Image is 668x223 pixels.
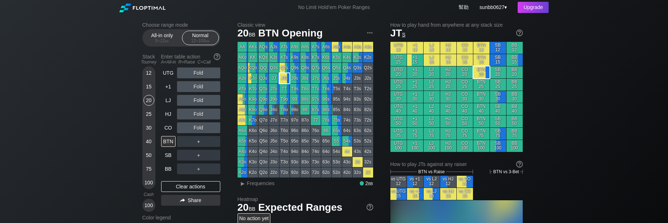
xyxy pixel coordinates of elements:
div: BB 15 [506,54,523,66]
div: 65o [321,136,331,146]
div: JTs [279,73,289,83]
div: BB 20 [506,66,523,78]
div: UTG 15 [390,54,407,66]
div: Stack [140,51,158,67]
div: QQ [258,63,269,73]
div: Upgrade [518,2,549,13]
div: A6s [321,42,331,52]
div: HJ 15 [440,54,456,66]
div: LJ 50 [424,115,440,127]
div: 30 [143,122,154,133]
div: Q3s [353,63,363,73]
div: Enter table action [161,51,220,67]
span: JT [390,27,406,39]
div: UTG 20 [390,66,407,78]
div: BTN [161,136,176,147]
div: HJ 25 [440,79,456,91]
div: CO 25 [457,79,473,91]
div: 42s [363,147,373,157]
div: K2s [363,52,373,62]
div: A4o [238,147,248,157]
div: AQs [258,42,269,52]
div: 52o [332,167,342,178]
div: 32s [363,157,373,167]
div: J7o [269,115,279,125]
div: BB 30 [506,91,523,103]
div: 44 [342,147,352,157]
div: 86s [321,105,331,115]
div: 83s [353,105,363,115]
div: +1 75 [407,128,423,140]
div: 94o [290,147,300,157]
span: sunbb0627 [479,4,504,10]
div: 64o [321,147,331,157]
div: LJ 75 [424,128,440,140]
div: BB 12 [506,42,523,54]
div: A3s [353,42,363,52]
div: Q7o [258,115,269,125]
div: CO 75 [457,128,473,140]
div: BB 100 [506,140,523,152]
div: K7o [248,115,258,125]
div: T2s [363,84,373,94]
div: Q8s [300,63,310,73]
img: help.32db89a4.svg [366,203,374,211]
div: T5s [332,84,342,94]
div: Q9o [258,94,269,104]
div: 98s [300,94,310,104]
div: T4o [279,147,289,157]
div: UTG 75 [390,128,407,140]
div: Q5s [332,63,342,73]
div: A6o [238,126,248,136]
div: 64s [342,126,352,136]
div: T9o [279,94,289,104]
div: A8o [238,105,248,115]
div: 76s [321,115,331,125]
div: K3o [248,157,258,167]
div: K6o [248,126,258,136]
div: A5s [332,42,342,52]
div: JJ [269,73,279,83]
div: +1 100 [407,140,423,152]
div: J4s [342,73,352,83]
div: A2s [363,42,373,52]
div: 99 [290,94,300,104]
div: 87s [311,105,321,115]
div: SB 20 [490,66,506,78]
div: 53s [353,136,363,146]
div: A9s [290,42,300,52]
div: T7o [279,115,289,125]
div: LJ 15 [424,54,440,66]
div: LJ [161,95,176,106]
div: T9s [290,84,300,94]
div: HJ 100 [440,140,456,152]
div: BTN 25 [473,79,490,91]
div: T6s [321,84,331,94]
div: ＋ [177,150,220,161]
div: CO 40 [457,103,473,115]
div: J6s [321,73,331,83]
div: J2s [363,73,373,83]
div: CO 12 [457,42,473,54]
a: 幫助 [459,4,469,10]
div: Q6o [258,126,269,136]
div: 75s [332,115,342,125]
div: 75 [143,163,154,174]
div: Fold [177,81,220,92]
div: 92s [363,94,373,104]
div: Fold [177,122,220,133]
div: K2o [248,167,258,178]
img: help.32db89a4.svg [213,53,221,61]
div: 15 [143,81,154,92]
div: +1 [161,81,176,92]
div: 42o [342,167,352,178]
div: 93s [353,94,363,104]
div: 97s [311,94,321,104]
div: 72s [363,115,373,125]
div: 72o [311,167,321,178]
div: Q4o [258,147,269,157]
img: share.864f2f62.svg [180,198,185,202]
div: KJs [269,52,279,62]
div: A8s [300,42,310,52]
div: T5o [279,136,289,146]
